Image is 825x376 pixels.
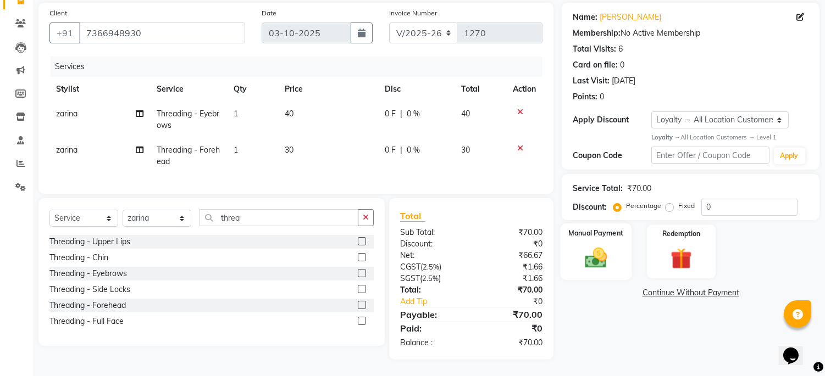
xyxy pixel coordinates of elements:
[227,77,278,102] th: Qty
[779,332,814,365] iframe: chat widget
[400,144,402,156] span: |
[472,227,551,238] div: ₹70.00
[79,23,245,43] input: Search by Name/Mobile/Email/Code
[627,183,651,194] div: ₹70.00
[620,59,624,71] div: 0
[600,91,604,103] div: 0
[200,209,358,226] input: Search or Scan
[378,77,455,102] th: Disc
[285,145,294,155] span: 30
[573,201,607,213] div: Discount:
[662,229,700,239] label: Redemption
[392,273,472,284] div: ( )
[157,109,219,130] span: Threading - Eyebrows
[472,308,551,321] div: ₹70.00
[651,133,680,141] strong: Loyalty →
[392,296,485,307] a: Add Tip
[612,75,635,87] div: [DATE]
[392,238,472,250] div: Discount:
[600,12,661,23] a: [PERSON_NAME]
[400,108,402,120] span: |
[49,23,80,43] button: +91
[472,261,551,273] div: ₹1.66
[472,250,551,261] div: ₹66.67
[678,201,695,211] label: Fixed
[472,284,551,296] div: ₹70.00
[564,287,817,299] a: Continue Without Payment
[49,236,130,248] div: Threading - Upper Lips
[573,183,623,194] div: Service Total:
[385,108,396,120] span: 0 F
[573,12,597,23] div: Name:
[573,43,616,55] div: Total Visits:
[485,296,551,307] div: ₹0
[392,322,472,335] div: Paid:
[400,273,420,283] span: SGST
[150,77,227,102] th: Service
[651,133,809,142] div: All Location Customers → Level 1
[234,145,238,155] span: 1
[392,227,472,238] div: Sub Total:
[573,75,610,87] div: Last Visit:
[392,337,472,349] div: Balance :
[573,114,651,126] div: Apply Discount
[400,262,420,272] span: CGST
[407,144,420,156] span: 0 %
[626,201,661,211] label: Percentage
[262,8,276,18] label: Date
[472,337,551,349] div: ₹70.00
[573,150,651,161] div: Coupon Code
[389,8,437,18] label: Invoice Number
[573,91,597,103] div: Points:
[51,57,551,77] div: Services
[278,77,378,102] th: Price
[461,109,470,119] span: 40
[573,59,618,71] div: Card on file:
[392,250,472,261] div: Net:
[385,144,396,156] span: 0 F
[56,109,77,119] span: zarina
[618,43,623,55] div: 6
[56,145,77,155] span: zarina
[400,210,425,222] span: Total
[49,300,126,311] div: Threading - Forehead
[461,145,470,155] span: 30
[49,77,150,102] th: Stylist
[472,273,551,284] div: ₹1.66
[573,27,621,39] div: Membership:
[423,262,439,271] span: 2.5%
[49,268,127,279] div: Threading - Eyebrows
[49,316,124,327] div: Threading - Full Face
[573,27,809,39] div: No Active Membership
[392,308,472,321] div: Payable:
[157,145,220,166] span: Threading - Forehead
[651,147,769,164] input: Enter Offer / Coupon Code
[407,108,420,120] span: 0 %
[392,284,472,296] div: Total:
[49,284,130,295] div: Threading - Side Locks
[506,77,542,102] th: Action
[472,238,551,250] div: ₹0
[472,322,551,335] div: ₹0
[664,245,699,272] img: _gift.svg
[455,77,507,102] th: Total
[422,274,439,283] span: 2.5%
[569,228,624,238] label: Manual Payment
[774,148,805,164] button: Apply
[234,109,238,119] span: 1
[578,245,614,271] img: _cash.svg
[49,8,67,18] label: Client
[285,109,294,119] span: 40
[392,261,472,273] div: ( )
[49,252,108,263] div: Threading - Chin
